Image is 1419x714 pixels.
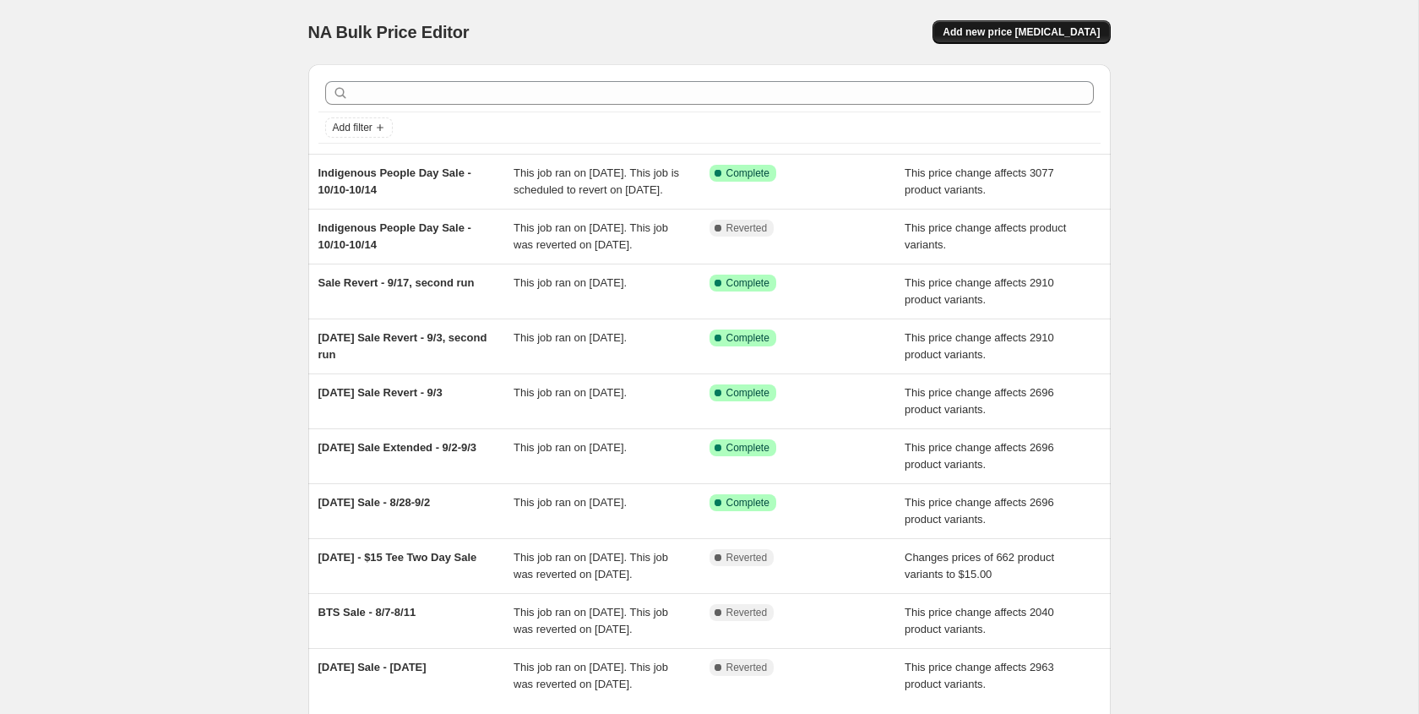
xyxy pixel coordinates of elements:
[905,331,1054,361] span: This price change affects 2910 product variants.
[514,606,668,635] span: This job ran on [DATE]. This job was reverted on [DATE].
[318,386,443,399] span: [DATE] Sale Revert - 9/3
[726,276,769,290] span: Complete
[726,606,768,619] span: Reverted
[905,496,1054,526] span: This price change affects 2696 product variants.
[514,496,627,509] span: This job ran on [DATE].
[726,551,768,564] span: Reverted
[514,661,668,690] span: This job ran on [DATE]. This job was reverted on [DATE].
[318,551,477,564] span: [DATE] - $15 Tee Two Day Sale
[514,276,627,289] span: This job ran on [DATE].
[905,551,1054,580] span: Changes prices of 662 product variants to $15.00
[514,331,627,344] span: This job ran on [DATE].
[726,166,769,180] span: Complete
[318,221,471,251] span: Indigenous People Day Sale - 10/10-10/14
[318,166,471,196] span: Indigenous People Day Sale - 10/10-10/14
[514,551,668,580] span: This job ran on [DATE]. This job was reverted on [DATE].
[318,331,487,361] span: [DATE] Sale Revert - 9/3, second run
[318,496,431,509] span: [DATE] Sale - 8/28-9/2
[726,221,768,235] span: Reverted
[905,441,1054,471] span: This price change affects 2696 product variants.
[318,661,427,673] span: [DATE] Sale - [DATE]
[726,386,769,400] span: Complete
[726,331,769,345] span: Complete
[333,121,372,134] span: Add filter
[308,23,470,41] span: NA Bulk Price Editor
[905,221,1066,251] span: This price change affects product variants.
[943,25,1100,39] span: Add new price [MEDICAL_DATA]
[932,20,1110,44] button: Add new price [MEDICAL_DATA]
[905,661,1054,690] span: This price change affects 2963 product variants.
[318,441,477,454] span: [DATE] Sale Extended - 9/2-9/3
[514,386,627,399] span: This job ran on [DATE].
[514,441,627,454] span: This job ran on [DATE].
[905,166,1054,196] span: This price change affects 3077 product variants.
[318,276,475,289] span: Sale Revert - 9/17, second run
[726,441,769,455] span: Complete
[905,606,1054,635] span: This price change affects 2040 product variants.
[325,117,393,138] button: Add filter
[905,386,1054,416] span: This price change affects 2696 product variants.
[726,496,769,510] span: Complete
[905,276,1054,306] span: This price change affects 2910 product variants.
[318,606,416,619] span: BTS Sale - 8/7-8/11
[726,661,768,674] span: Reverted
[514,221,668,251] span: This job ran on [DATE]. This job was reverted on [DATE].
[514,166,679,196] span: This job ran on [DATE]. This job is scheduled to revert on [DATE].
